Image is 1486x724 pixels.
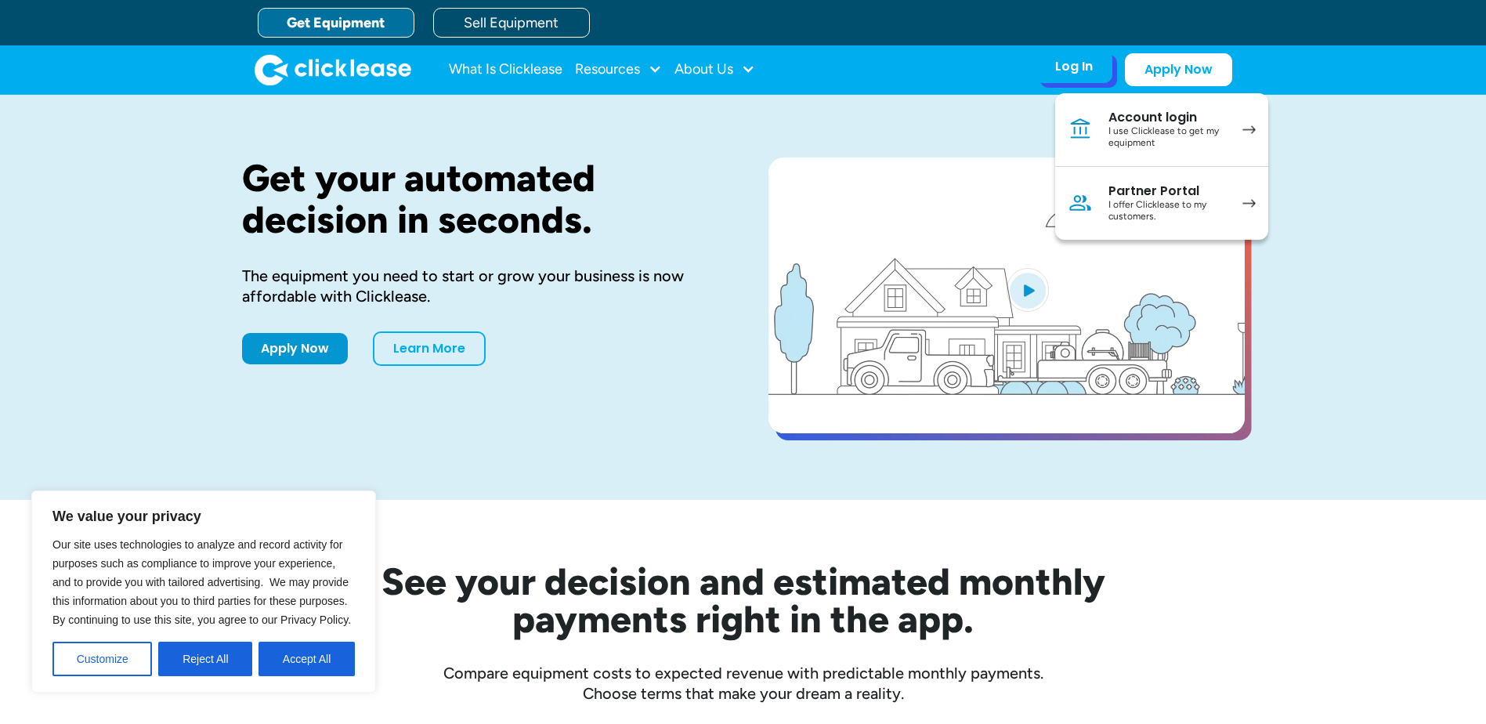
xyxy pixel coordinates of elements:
div: We value your privacy [31,491,376,693]
div: I use Clicklease to get my equipment [1108,125,1227,150]
div: Log In [1055,59,1093,74]
img: Clicklease logo [255,54,411,85]
a: What Is Clicklease [449,54,562,85]
span: Our site uses technologies to analyze and record activity for purposes such as compliance to impr... [52,538,351,626]
img: Person icon [1068,190,1093,215]
img: Blue play button logo on a light blue circular background [1007,268,1049,312]
h2: See your decision and estimated monthly payments right in the app. [305,563,1182,638]
img: Bank icon [1068,117,1093,142]
img: arrow [1242,199,1256,208]
div: The equipment you need to start or grow your business is now affordable with Clicklease. [242,266,718,306]
div: About Us [674,54,755,85]
button: Accept All [259,642,355,676]
a: Apply Now [1125,53,1232,86]
button: Reject All [158,642,252,676]
img: arrow [1242,125,1256,134]
a: Partner PortalI offer Clicklease to my customers. [1055,167,1268,240]
div: Partner Portal [1108,183,1227,199]
a: Account loginI use Clicklease to get my equipment [1055,93,1268,167]
nav: Log In [1055,93,1268,240]
a: open lightbox [768,157,1245,433]
div: I offer Clicklease to my customers. [1108,199,1227,223]
div: Compare equipment costs to expected revenue with predictable monthly payments. Choose terms that ... [242,663,1245,704]
a: home [255,54,411,85]
a: Apply Now [242,333,348,364]
div: Resources [575,54,662,85]
button: Customize [52,642,152,676]
a: Learn More [373,331,486,366]
div: Account login [1108,110,1227,125]
a: Get Equipment [258,8,414,38]
a: Sell Equipment [433,8,590,38]
p: We value your privacy [52,507,355,526]
h1: Get your automated decision in seconds. [242,157,718,241]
